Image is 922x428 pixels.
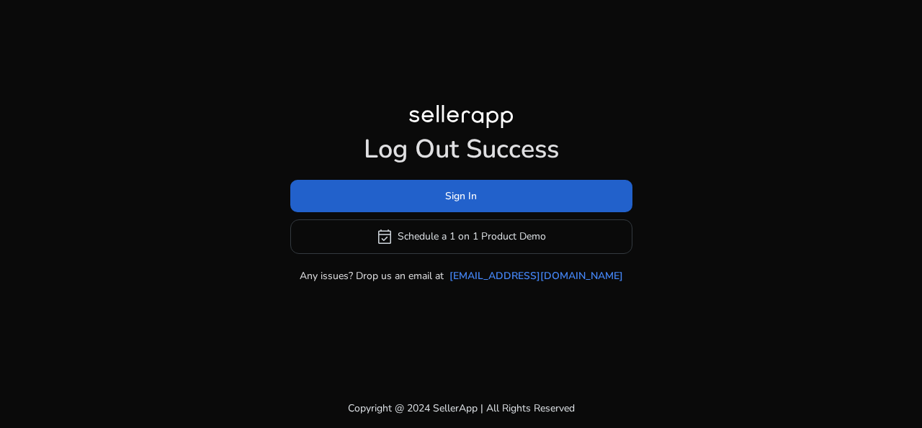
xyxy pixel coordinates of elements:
a: [EMAIL_ADDRESS][DOMAIN_NAME] [449,268,623,283]
span: event_available [376,228,393,245]
button: event_availableSchedule a 1 on 1 Product Demo [290,219,632,254]
button: Sign In [290,180,632,212]
h1: Log Out Success [290,134,632,165]
p: Any issues? Drop us an email at [300,268,444,283]
span: Sign In [445,188,477,204]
